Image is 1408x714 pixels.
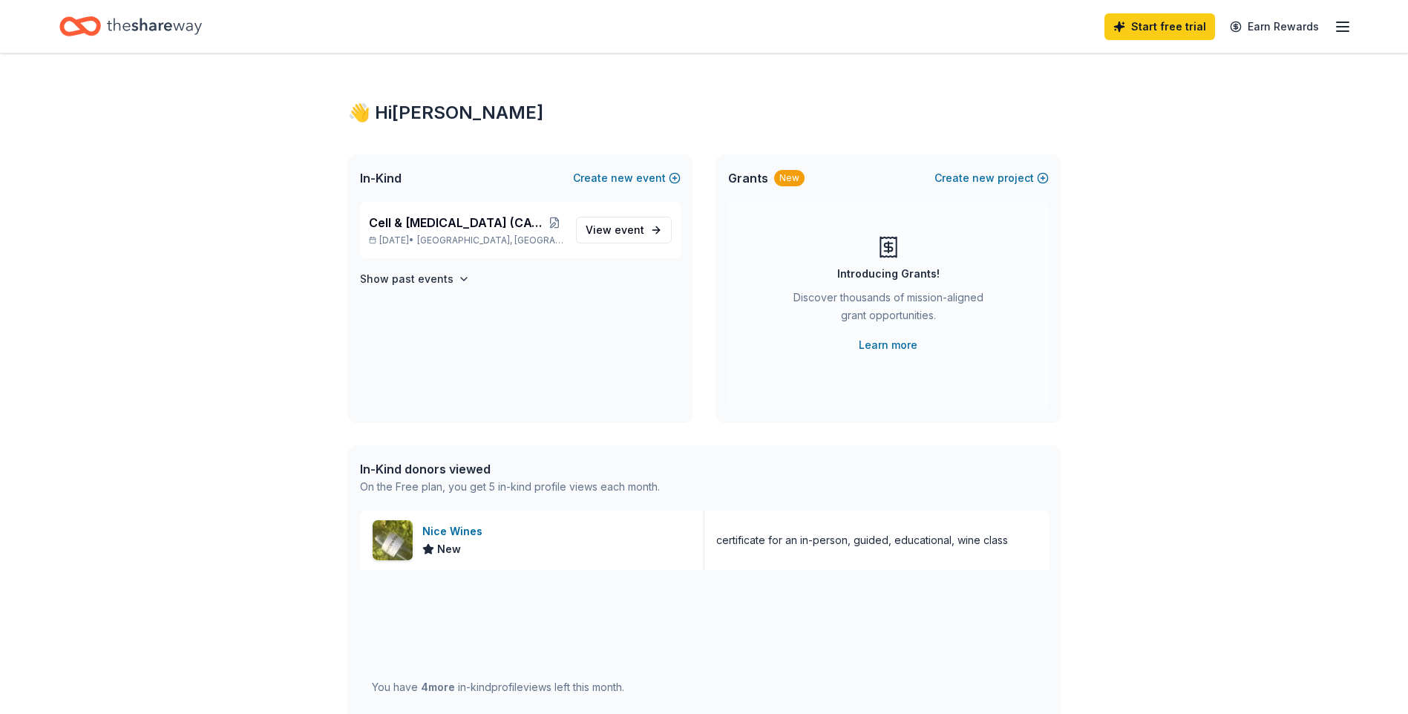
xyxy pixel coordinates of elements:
[360,270,453,288] h4: Show past events
[372,678,624,696] div: You have in-kind profile views left this month.
[611,169,633,187] span: new
[348,101,1061,125] div: 👋 Hi [PERSON_NAME]
[934,169,1049,187] button: Createnewproject
[369,214,546,232] span: Cell & [MEDICAL_DATA] (CAGT) 2025 Conference
[586,221,644,239] span: View
[369,235,564,246] p: [DATE] •
[774,170,805,186] div: New
[972,169,995,187] span: new
[837,265,940,283] div: Introducing Grants!
[859,336,917,354] a: Learn more
[360,270,470,288] button: Show past events
[422,523,488,540] div: Nice Wines
[1221,13,1328,40] a: Earn Rewards
[576,217,672,243] a: View event
[728,169,768,187] span: Grants
[373,520,413,560] img: Image for Nice Wines
[421,681,455,693] span: 4 more
[716,531,1008,549] div: certificate for an in-person, guided, educational, wine class
[1104,13,1215,40] a: Start free trial
[788,289,989,330] div: Discover thousands of mission-aligned grant opportunities.
[360,169,402,187] span: In-Kind
[573,169,681,187] button: Createnewevent
[360,478,660,496] div: On the Free plan, you get 5 in-kind profile views each month.
[59,9,202,44] a: Home
[417,235,563,246] span: [GEOGRAPHIC_DATA], [GEOGRAPHIC_DATA]
[437,540,461,558] span: New
[360,460,660,478] div: In-Kind donors viewed
[615,223,644,236] span: event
